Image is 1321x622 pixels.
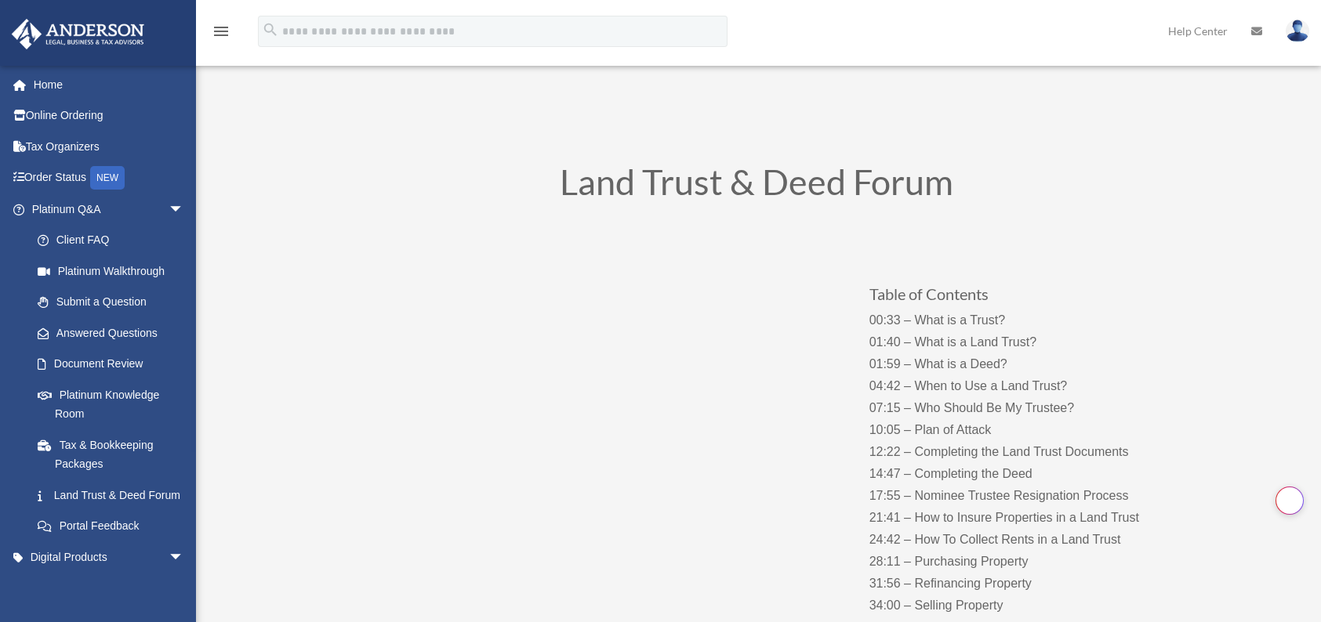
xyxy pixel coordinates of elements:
a: Portal Feedback [22,511,208,542]
a: Platinum Walkthrough [22,255,208,287]
a: Order StatusNEW [11,162,208,194]
a: Answered Questions [22,317,208,349]
h3: Table of Contents [869,286,1179,309]
a: Platinum Knowledge Room [22,379,208,429]
i: search [262,21,279,38]
a: Land Trust & Deed Forum [22,479,200,511]
a: Online Ordering [11,100,208,132]
a: Tax & Bookkeeping Packages [22,429,208,479]
a: Tax Organizers [11,131,208,162]
a: Client FAQ [22,225,208,256]
img: User Pic [1286,20,1309,42]
a: Submit a Question [22,287,208,318]
span: arrow_drop_down [169,193,200,226]
a: Platinum Q&Aarrow_drop_down [11,193,208,225]
a: Home [11,69,208,100]
img: Anderson Advisors Platinum Portal [7,19,149,49]
span: arrow_drop_down [169,541,200,573]
a: Document Review [22,349,208,380]
div: NEW [90,166,125,190]
a: menu [212,27,230,41]
i: menu [212,22,230,41]
h1: Land Trust & Deed Forum [333,165,1180,208]
a: Digital Productsarrow_drop_down [11,541,208,573]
